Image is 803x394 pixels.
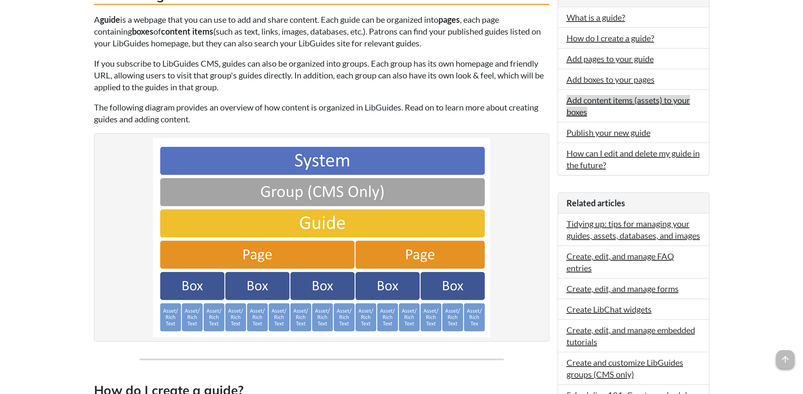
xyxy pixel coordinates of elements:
[153,138,490,337] img: Diagram of the content hierarchy in LibGuides, from System to Guides to Assets
[567,357,683,379] a: Create and customize LibGuides groups (CMS only)
[567,95,690,117] a: Add content items (assets) to your boxes
[567,304,652,314] a: Create LibChat widgets
[567,325,695,347] a: Create, edit, and manage embedded tutorials
[567,33,654,43] a: How do I create a guide?
[567,148,700,170] a: How can I edit and delete my guide in the future?
[94,101,549,125] p: The following diagram provides an overview of how content is organized in LibGuides. Read on to l...
[100,14,120,24] strong: guide
[94,57,549,93] p: If you subscribe to LibGuides CMS, guides can also be organized into groups. Each group has its o...
[567,198,625,208] span: Related articles
[567,74,655,84] a: Add boxes to your pages
[132,26,153,36] strong: boxes
[161,26,213,36] strong: content items
[776,351,795,361] a: arrow_upward
[438,14,460,24] strong: pages
[567,219,700,240] a: Tidying up: tips for managing your guides, assets, databases, and images
[567,54,654,64] a: Add pages to your guide
[94,13,549,49] p: A is a webpage that you can use to add and share content. Each guide can be organized into , each...
[567,127,650,138] a: Publish your new guide
[776,350,795,369] span: arrow_upward
[567,251,674,273] a: Create, edit, and manage FAQ entries
[567,12,625,22] a: What is a guide?
[567,283,679,294] a: Create, edit, and manage forms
